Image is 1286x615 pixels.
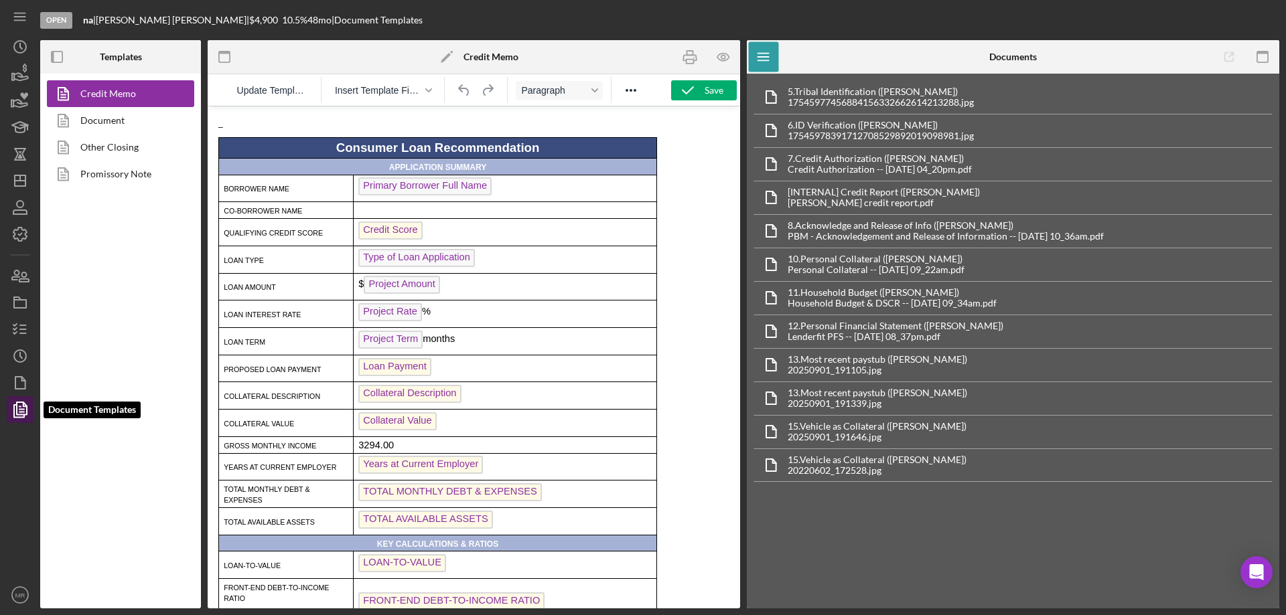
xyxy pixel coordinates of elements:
[463,52,518,62] b: Credit Memo
[40,12,72,29] div: Open
[47,80,188,107] a: Credit Memo
[100,52,142,62] b: Templates
[249,15,282,25] div: $4,900
[705,80,723,100] div: Save
[47,107,188,134] a: Document
[788,187,980,197] div: [INTERNAL] Credit Report ([PERSON_NAME])
[788,432,967,442] div: 20250901_191646.jpg
[788,287,997,298] div: 11. Household Budget ([PERSON_NAME])
[788,331,1003,342] div: Lenderfit PFS -- [DATE] 08_37pm.pdf
[83,14,93,25] b: na
[96,15,249,25] div: [PERSON_NAME] [PERSON_NAME] |
[335,85,421,96] span: Insert Template Field
[788,365,967,375] div: 20250901_191105.jpg
[47,134,188,161] a: Other Closing
[788,264,964,275] div: Personal Collateral -- [DATE] 09_22am.pdf
[237,85,307,96] span: Update Template
[788,421,967,432] div: 15. Vehicle as Collateral ([PERSON_NAME])
[1240,556,1273,588] div: Open Intercom Messenger
[453,81,476,100] button: Undo
[788,86,974,97] div: 5. Tribal Identification ([PERSON_NAME])
[788,120,974,130] div: 6. ID Verification ([PERSON_NAME])
[15,592,25,599] text: MR
[282,15,307,25] div: 10.5 %
[788,465,967,476] div: 20220602_172528.jpg
[788,197,980,208] div: [PERSON_NAME] credit report.pdf
[788,354,967,365] div: 13. Most recent paystub ([PERSON_NAME])
[788,164,972,175] div: Credit Authorization -- [DATE] 04_20pm.pdf
[788,321,1003,331] div: 12. Personal Financial Statement ([PERSON_NAME])
[516,81,603,100] button: Format Paragraph
[671,80,737,100] button: Save
[788,387,967,398] div: 13. Most recent paystub ([PERSON_NAME])
[476,81,499,100] button: Redo
[521,85,587,96] span: Paragraph
[788,298,997,309] div: Household Budget & DSCR -- [DATE] 09_34am.pdf
[151,486,337,504] span: FRONT-END DEBT-TO-INCOME RATIO
[788,153,972,164] div: 7. Credit Authorization ([PERSON_NAME])
[788,398,967,409] div: 20250901_191339.jpg
[232,81,313,100] button: Reset the template to the current product template value
[788,454,967,465] div: 15. Vehicle as Collateral ([PERSON_NAME])
[307,15,332,25] div: 48 mo
[83,15,96,25] div: |
[330,81,437,100] button: Insert Template Field
[788,231,1104,242] div: PBM - Acknowledgement and Release of Information -- [DATE] 10_36am.pdf
[788,254,964,264] div: 10. Personal Collateral ([PERSON_NAME])
[989,52,1037,62] b: Documents
[620,81,642,100] button: Reveal or hide additional toolbar items
[7,582,33,608] button: MR
[47,161,188,187] a: Promissory Note
[208,106,740,608] iframe: Rich Text Area
[788,97,974,108] div: 17545977456884156332662614213288.jpg
[788,130,974,141] div: 17545978391712708529892019098981.jpg
[788,220,1104,231] div: 8. Acknowledge and Release of Info ([PERSON_NAME])
[332,15,423,25] div: | Document Templates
